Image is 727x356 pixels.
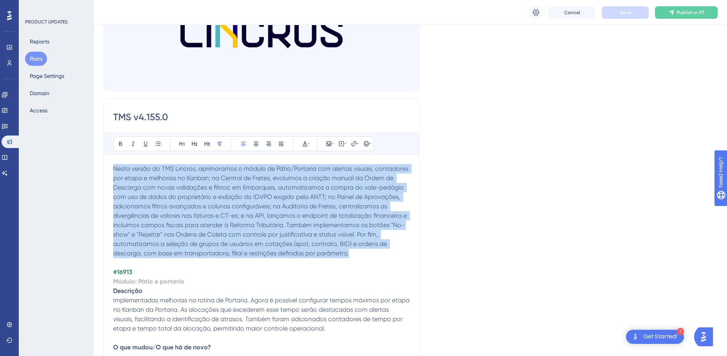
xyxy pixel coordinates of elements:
[25,69,69,83] button: Page Settings
[602,6,649,19] button: Save
[25,34,54,49] button: Reports
[113,165,410,257] span: Nesta versão do TMS Lincros, aprimoramos o módulo de Pátio/Portaria com alertas visuais, contador...
[25,103,52,117] button: Access
[113,111,410,123] input: Post Title
[694,325,718,349] iframe: UserGuiding AI Assistant Launcher
[25,86,54,100] button: Domain
[113,278,184,285] strong: Módulo: Pátio e portaria
[25,52,47,66] button: Posts
[113,343,211,351] strong: O que mudou/O que há de novo?
[643,333,678,341] div: Get Started!
[113,287,143,295] strong: Descrição
[626,330,684,344] div: Open Get Started! checklist, remaining modules: 1
[25,19,68,25] div: PRODUCT UPDATES
[113,268,132,276] strong: #16913
[655,6,718,19] button: Publish in PT
[677,328,684,335] div: 1
[631,332,640,342] img: launcher-image-alternative-text
[564,9,580,16] span: Cancel
[677,9,704,16] span: Publish in PT
[113,296,411,332] span: Implementadas melhorias na rotina de Portaria. Agora é possível configurar tempos máximos por eta...
[18,2,49,11] span: Need Help?
[548,6,595,19] button: Cancel
[620,9,631,16] span: Save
